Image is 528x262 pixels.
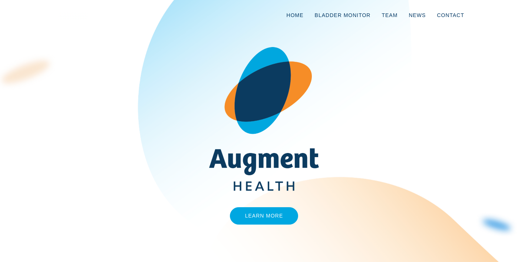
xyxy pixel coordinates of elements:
[309,3,376,27] a: Bladder Monitor
[403,3,431,27] a: News
[230,207,298,225] a: Learn More
[431,3,470,27] a: Contact
[204,47,324,191] img: AugmentHealth_FullColor_Transparent.png
[58,12,88,20] img: logo
[376,3,403,27] a: Team
[281,3,309,27] a: Home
